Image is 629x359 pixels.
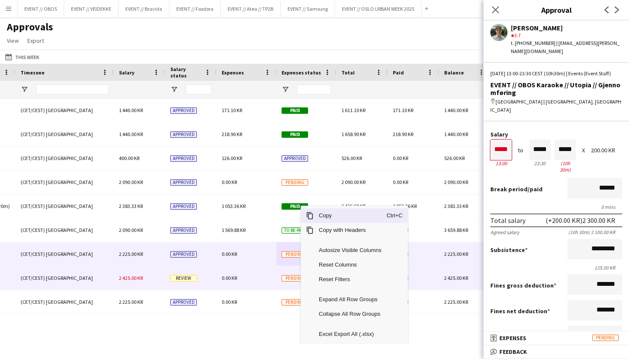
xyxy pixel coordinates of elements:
label: /paid [490,185,543,193]
span: 0.00 KR [222,299,237,305]
span: 526.00 KR [444,155,465,161]
label: Salary [490,131,622,138]
span: 1 611.10 KR [341,107,365,113]
span: View [7,37,19,45]
span: 1 053.36 KR [393,203,417,209]
button: EVENT // Bravida [119,0,169,17]
div: (CET/CEST) [GEOGRAPHIC_DATA] [15,290,114,314]
span: Approved [170,131,197,138]
mat-expansion-panel-header: Feedback [484,345,629,358]
span: Pending [282,179,308,186]
a: Export [24,35,47,46]
span: Approved [170,203,197,210]
span: 218.90 KR [393,131,413,137]
input: Expenses status Filter Input [297,84,331,95]
span: Expand All Row Groups [314,292,386,307]
span: Expenses [222,69,244,76]
button: EVENT // Foodora [169,0,221,17]
button: EVENT // OBOS [18,0,64,17]
button: This Week [3,52,41,62]
span: Paid [282,107,308,114]
div: [PERSON_NAME] [511,24,622,32]
span: 0.00 KR [393,155,408,161]
span: Excel Export All (.xlsx) [314,327,386,341]
span: 1 440.00 KR [444,131,468,137]
span: Pending [592,335,619,341]
span: Approved [170,155,197,162]
span: Pending [282,275,308,282]
span: 126.00 KR [222,155,242,161]
div: t. [PHONE_NUMBER] | [EMAIL_ADDRESS][PERSON_NAME][DOMAIN_NAME] [511,39,622,55]
div: [DATE] 13:00-23:30 CEST (10h30m) | Events (Event Staff) [490,70,622,77]
button: Open Filter Menu [282,86,289,93]
div: (10h 30m) 2 100.00 KR [568,229,622,235]
span: 2 225.00 KR [119,299,143,305]
div: (CET/CEST) [GEOGRAPHIC_DATA] [15,98,114,122]
span: Ctrl+C [386,208,405,223]
span: 400.00 KR [119,155,139,161]
div: (CET/CEST) [GEOGRAPHIC_DATA] [15,146,114,170]
span: 526.00 KR [341,155,362,161]
span: Expenses status [282,69,321,76]
span: 2 425.00 KR [444,275,468,281]
span: 2 090.00 KR [341,179,365,185]
span: 0.00 KR [222,275,237,281]
mat-expansion-panel-header: ExpensesPending [484,332,629,344]
input: Salary status Filter Input [186,84,211,95]
span: 3 436.69 KR [341,203,365,209]
button: Open Filter Menu [170,86,178,93]
button: Open Filter Menu [21,86,28,93]
span: 2 225.00 KR [444,251,468,257]
div: 13:00 [490,160,512,166]
span: Paid [393,69,404,76]
span: 2 383.33 KR [119,203,143,209]
span: 171.10 KR [393,107,413,113]
div: (CET/CEST) [GEOGRAPHIC_DATA] [15,122,114,146]
div: (CET/CEST) [GEOGRAPHIC_DATA] [15,218,114,242]
span: Collapse All Row Groups [314,307,386,321]
span: 2 090.00 KR [119,227,143,233]
span: Copy [314,208,386,223]
span: Pending [282,299,308,306]
span: 2 090.00 KR [119,179,143,185]
span: Approved [170,107,197,114]
span: 1 569.88 KR [222,227,246,233]
div: 3.7 [511,32,622,39]
button: EVENT // Atea // TP2B [221,0,281,17]
div: (+200.00 KR) 2 300.00 KR [546,216,615,225]
span: 1 658.90 KR [341,131,365,137]
input: Timezone Filter Input [36,84,109,95]
span: Paid [282,203,308,210]
div: 0 mins [490,204,622,210]
span: Break period [490,185,528,193]
div: 125.00 KR [490,264,622,271]
h3: Approval [484,4,629,15]
span: 2 383.33 KR [444,203,468,209]
div: (CET/CEST) [GEOGRAPHIC_DATA] [15,170,114,194]
div: 23:30 [529,160,551,166]
span: 171.10 KR [222,107,242,113]
div: (CET/CEST) [GEOGRAPHIC_DATA] [15,194,114,218]
div: (CET/CEST) [GEOGRAPHIC_DATA] [15,242,114,266]
span: 1 440.00 KR [444,107,468,113]
span: Copy with Headers [314,223,386,237]
span: 2 425.00 KR [119,275,143,281]
span: 218.90 KR [222,131,242,137]
span: Reset Filters [314,272,386,287]
span: Total [341,69,355,76]
button: EVENT // OSLO URBAN WEEK 2025 [335,0,421,17]
div: Total salary [490,216,525,225]
span: Autosize Visible Columns [314,243,386,258]
span: Expenses [499,334,526,342]
span: Pending [282,251,308,258]
span: To be paid [282,227,308,234]
span: Balance [444,69,464,76]
div: 200.00 KR [591,147,622,154]
span: 1 440.00 KR [119,131,143,137]
span: Review [170,275,197,282]
span: 0.00 KR [222,251,237,257]
span: Salary status [170,66,201,79]
span: Paid [282,131,308,138]
div: Agreed salary [490,229,519,235]
span: 2 090.00 KR [444,179,468,185]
